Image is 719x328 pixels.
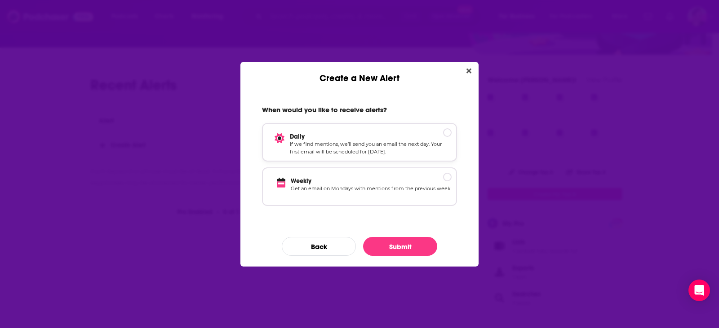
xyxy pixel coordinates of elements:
[688,280,710,301] div: Open Intercom Messenger
[463,66,475,77] button: Close
[290,140,452,156] p: If we find mentions, we’ll send you an email the next day. Your first email will be scheduled for...
[291,185,452,201] p: Get an email on Mondays with mentions from the previous week.
[291,177,452,185] p: Weekly
[262,105,457,118] h2: When would you like to receive alerts?
[240,62,479,84] div: Create a New Alert
[363,237,437,256] button: Submit
[290,133,452,140] p: Daily
[282,237,356,256] button: Back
